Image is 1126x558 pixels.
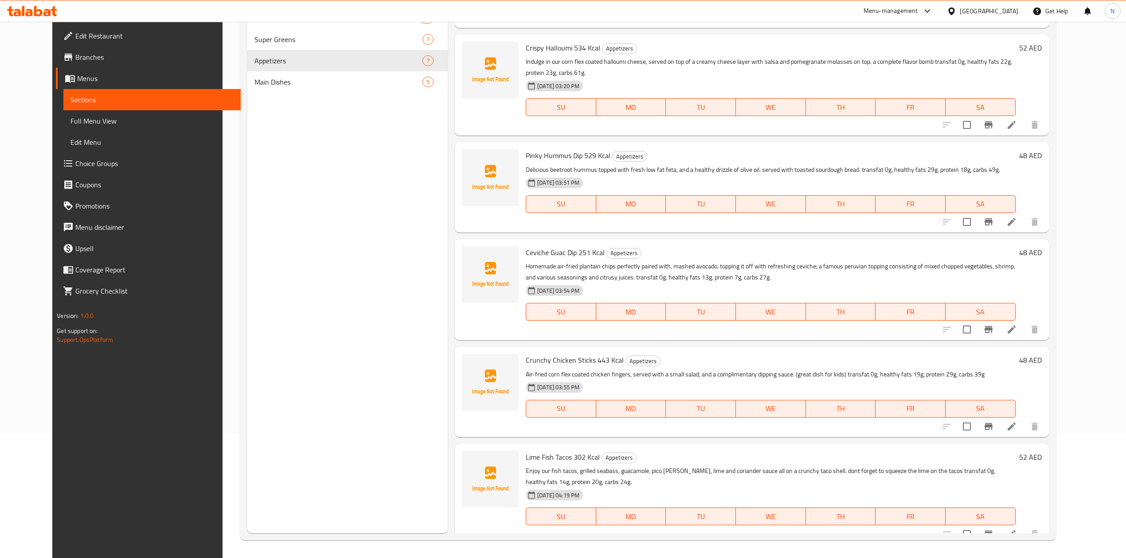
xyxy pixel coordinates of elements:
div: items [422,77,434,87]
span: N [1110,6,1114,16]
button: SA [946,98,1016,116]
button: SA [946,400,1016,418]
button: FR [876,303,946,321]
button: SU [526,400,596,418]
h6: 48 AED [1019,149,1042,162]
button: MO [596,303,666,321]
span: Get support on: [57,325,98,337]
span: Main Dishes [254,77,422,87]
div: Menu-management [864,6,918,16]
span: TH [809,402,872,415]
span: TH [809,198,872,210]
div: Appetizers7 [247,50,448,71]
span: Appetizers [602,453,636,463]
button: Branch-specific-item [978,114,999,136]
span: WE [739,510,802,523]
span: SA [949,198,1012,210]
span: WE [739,101,802,114]
nav: Menu sections [247,4,448,96]
img: Pinky Hummus Dip 529 Kcal [462,149,519,206]
span: [DATE] 04:19 PM [534,491,583,500]
div: Main Dishes5 [247,71,448,93]
span: WE [739,402,802,415]
div: Appetizers [626,356,661,366]
a: Grocery Checklist [56,280,240,302]
span: Lime Fish Tacos 302 Kcal [526,450,600,464]
a: Edit menu item [1006,421,1017,432]
span: Full Menu View [70,116,233,126]
span: FR [879,101,942,114]
span: FR [879,402,942,415]
div: Appetizers [254,55,422,66]
button: SU [526,303,596,321]
span: TH [809,510,872,523]
span: Promotions [75,201,233,211]
span: Upsell [75,243,233,254]
span: Pinky Hummus Dip 529 Kcal [526,149,610,162]
span: SA [949,101,1012,114]
button: TH [806,195,876,213]
button: Branch-specific-item [978,319,999,340]
button: SU [526,508,596,525]
span: Select to update [958,116,976,134]
span: Version: [57,310,78,322]
button: WE [736,195,806,213]
button: TU [666,303,736,321]
a: Edit menu item [1006,324,1017,335]
a: Edit menu item [1006,120,1017,130]
button: WE [736,303,806,321]
div: items [422,34,434,45]
img: Crispy Halloumi 534 Kcal [462,42,519,98]
button: delete [1024,319,1045,340]
img: Lime Fish Tacos 302 Kcal [462,451,519,508]
span: WE [739,306,802,318]
button: WE [736,98,806,116]
button: SA [946,303,1016,321]
button: delete [1024,416,1045,437]
button: Branch-specific-item [978,416,999,437]
span: MO [600,101,663,114]
h6: 48 AED [1019,246,1042,259]
div: Appetizers [606,248,641,259]
a: Edit Restaurant [56,25,240,46]
a: Coverage Report [56,259,240,280]
span: Coverage Report [75,264,233,275]
span: Super Greens [254,34,422,45]
span: TU [669,402,732,415]
span: TU [669,101,732,114]
a: Menu disclaimer [56,217,240,238]
span: Appetizers [626,356,660,366]
p: Homemade air-fried plantain chips perfectly paired with, mashed avocado. topping it off with refr... [526,261,1016,283]
span: Crunchy Chicken Sticks 443 Kcal [526,353,624,367]
span: Edit Menu [70,137,233,147]
a: Full Menu View [63,110,240,132]
button: FR [876,195,946,213]
a: Branches [56,46,240,68]
button: TH [806,508,876,525]
button: TH [806,98,876,116]
a: Choice Groups [56,153,240,174]
a: Coupons [56,174,240,195]
span: Select to update [958,417,976,436]
span: TU [669,198,732,210]
button: Branch-specific-item [978,211,999,232]
a: Sections [63,89,240,110]
button: TH [806,303,876,321]
span: Menus [77,73,233,84]
span: SU [530,306,593,318]
button: MO [596,195,666,213]
button: MO [596,400,666,418]
span: Branches [75,52,233,62]
h6: 52 AED [1019,451,1042,463]
div: Appetizers [602,453,637,463]
span: TH [809,101,872,114]
button: FR [876,508,946,525]
p: Delicious beetroot hummus topped with fresh low fat feta, and a healthy drizzle of olive oil. ser... [526,164,1016,175]
div: Appetizers [602,43,637,54]
span: TH [809,306,872,318]
span: MO [600,510,663,523]
span: [DATE] 03:54 PM [534,287,583,295]
div: Appetizers [612,151,647,162]
span: Appetizers [607,248,641,258]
